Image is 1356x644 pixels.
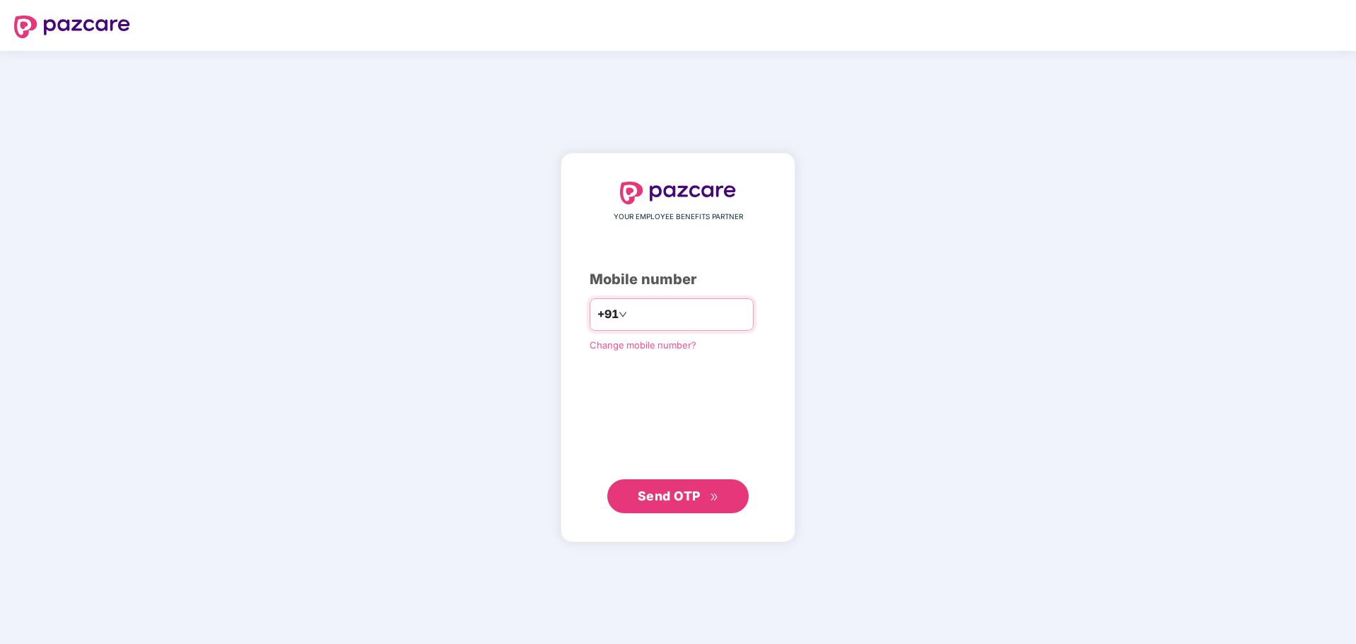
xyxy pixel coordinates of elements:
[620,182,736,204] img: logo
[607,479,749,513] button: Send OTPdouble-right
[614,211,743,223] span: YOUR EMPLOYEE BENEFITS PARTNER
[597,305,619,323] span: +91
[619,310,627,319] span: down
[14,16,130,38] img: logo
[590,339,696,351] a: Change mobile number?
[710,493,719,502] span: double-right
[638,488,701,503] span: Send OTP
[590,269,766,291] div: Mobile number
